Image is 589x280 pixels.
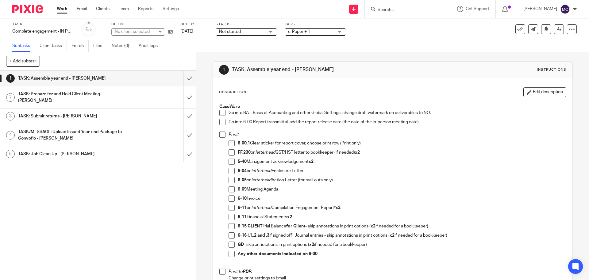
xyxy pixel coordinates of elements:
[86,26,92,33] div: 0
[232,66,406,73] h1: TASK: Assemble year end - [PERSON_NAME]
[180,29,193,34] span: [DATE]
[163,6,179,12] a: Settings
[238,252,318,256] strong: Any other documents indicated on 6-00
[238,178,247,182] strong: 6-05
[180,22,208,27] label: Due by
[6,74,15,83] div: 1
[12,22,74,27] label: Task
[112,40,134,52] a: Notes (0)
[12,28,74,34] div: Complete engagement - IN PERSON
[288,30,310,34] span: e-Paper + 1
[238,187,247,191] strong: 6-09
[238,160,247,164] strong: 5-40
[139,40,162,52] a: Audit logs
[309,160,314,164] strong: x2
[77,6,87,12] a: Email
[6,56,40,66] button: + Add subtask
[6,93,15,102] div: 2
[355,150,360,155] strong: x2
[238,242,566,248] p: - skip annotations in print options ( if needed for a bookkeeper)
[252,178,271,182] em: letterhead
[377,7,432,13] input: Search
[138,6,153,12] a: Reports
[6,112,15,120] div: 3
[219,65,229,75] div: 1
[243,270,251,274] em: PDF
[18,149,124,159] h1: TASK: Job Clean Up - [PERSON_NAME]
[238,149,566,156] p: on GST/HST letter to bookkeeper (if needed)
[93,40,107,52] a: Files
[6,150,15,158] div: 5
[6,131,15,140] div: 4
[40,40,67,52] a: Client tasks
[18,89,124,105] h1: TASK: Prepare for and Hold Client Meeting - [PERSON_NAME]
[238,243,244,247] strong: GD
[252,206,271,210] em: letterhead
[238,195,566,202] p: Invoice
[71,40,89,52] a: Emails
[238,205,566,211] p: on Compilation Engagement Report*
[252,169,271,173] em: letterhead
[238,223,566,229] p: Trial Balance - skip annotations in print options ( if needed for a bookkeeper)
[287,215,292,219] strong: x2
[216,22,277,27] label: Status
[18,127,124,143] h1: TASK/MESSAGE: Upload Issued Year-end Package to Convoflo - [PERSON_NAME]
[219,30,241,34] span: Not started
[238,186,566,192] p: Meeting Agenda
[371,224,375,228] strong: x2
[238,233,247,238] strong: 6-16
[251,270,252,274] em: :
[466,7,489,11] span: Get Support
[238,232,566,239] p: if signed off) Journal entries - skip annotations in print options ( if needed for a bookkeeper)
[238,224,263,228] strong: 6-15 CLIENT
[119,6,129,12] a: Team
[285,22,346,27] label: Tags
[238,169,247,173] strong: 6-04
[238,214,566,220] p: Financial Statements
[238,215,247,219] strong: 6-11
[286,224,305,228] strong: for Client
[229,110,566,116] p: Go into BA – Basis of Accounting and other Global Settings, change draft watermark on deliverable...
[238,168,566,174] p: on Enclosure Letter
[57,6,67,12] a: Work
[219,90,246,95] p: Description
[523,87,566,97] button: Edit description
[309,243,314,247] strong: x2
[256,150,275,155] em: letterhead
[115,29,155,35] div: No client selected
[12,40,35,52] a: Subtasks
[523,6,557,12] p: [PERSON_NAME]
[336,206,341,210] strong: x2
[560,4,570,14] img: svg%3E
[229,119,566,125] p: Go into 6-00 Report transmittal, add the report release date (the date of the in-person meeting d...
[111,22,173,27] label: Client
[238,159,566,165] p: Management acknowledgement
[229,132,239,137] em: Print:
[229,270,243,274] em: Print to
[12,5,43,13] img: Pixie
[96,6,110,12] a: Clients
[390,233,395,238] strong: x2
[18,74,124,83] h1: TASK: Assemble year end - [PERSON_NAME]
[248,233,269,238] strong: (.1,.2 and .3
[238,196,247,201] strong: 6-10
[88,28,92,31] small: /5
[219,105,240,109] strong: CaseWare
[238,140,566,146] p: Clear sticker for report cover, choose print row (Print only)
[238,206,247,210] strong: 6-11
[238,177,566,183] p: on Action Letter (for mail outs only)
[18,112,124,121] h1: TASK: Submit returns - [PERSON_NAME]
[238,141,250,145] strong: 6-00.1
[238,150,251,155] strong: FF.230
[537,67,566,72] div: Instructions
